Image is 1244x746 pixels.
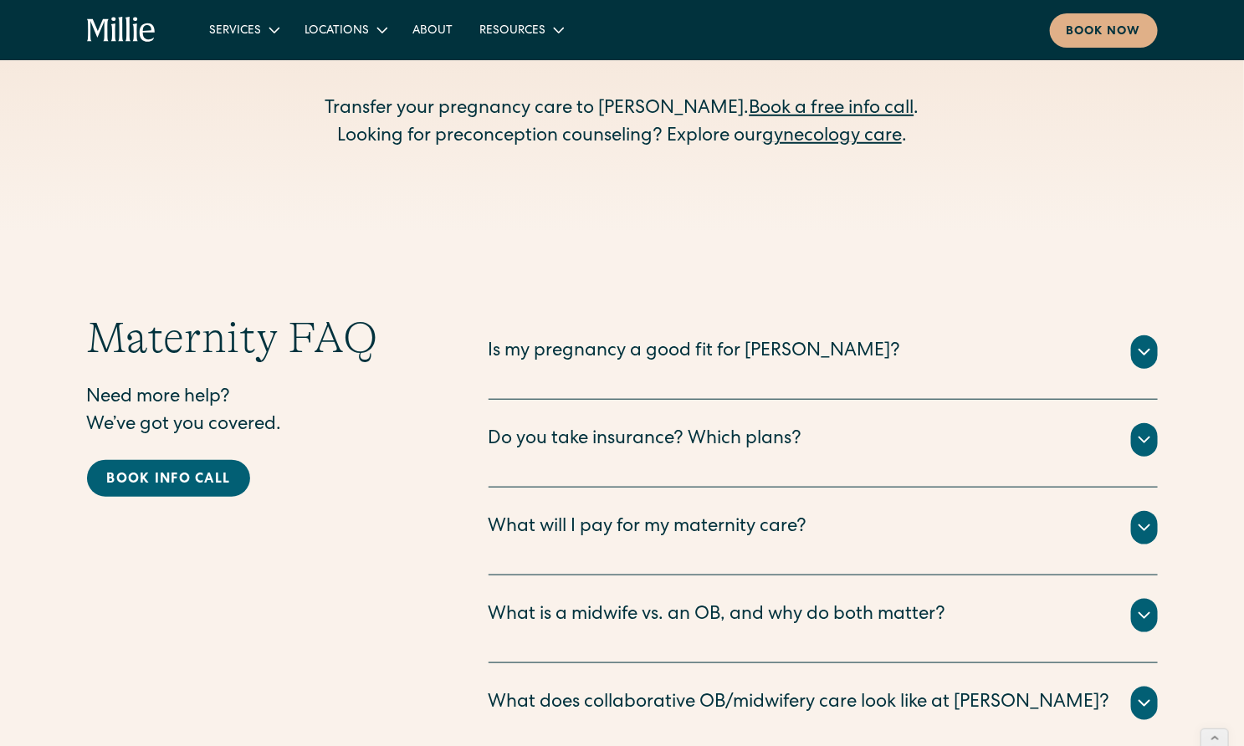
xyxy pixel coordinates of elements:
div: What is a midwife vs. an OB, and why do both matter? [489,602,946,630]
div: Book info call [107,470,231,490]
h2: Maternity FAQ [87,312,422,364]
div: Transfer your pregnancy care to [PERSON_NAME]. . [301,96,944,124]
p: Need more help? We’ve got you covered. [87,385,422,440]
a: About [399,16,466,43]
a: home [87,17,156,43]
div: What will I pay for my maternity care? [489,514,807,542]
a: gynecology care [762,128,902,146]
div: Book now [1067,23,1141,41]
div: Looking for preconception counseling? Explore our . [301,124,944,151]
div: What does collaborative OB/midwifery care look like at [PERSON_NAME]? [489,690,1110,718]
div: Is my pregnancy a good fit for [PERSON_NAME]? [489,339,901,366]
div: Locations [291,16,399,43]
div: Resources [479,23,545,40]
a: Book a free info call [750,100,914,119]
a: Book info call [87,460,251,497]
div: Do you take insurance? Which plans? [489,427,802,454]
div: Locations [305,23,369,40]
div: Services [196,16,291,43]
div: Services [209,23,261,40]
div: Resources [466,16,576,43]
a: Book now [1050,13,1158,48]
